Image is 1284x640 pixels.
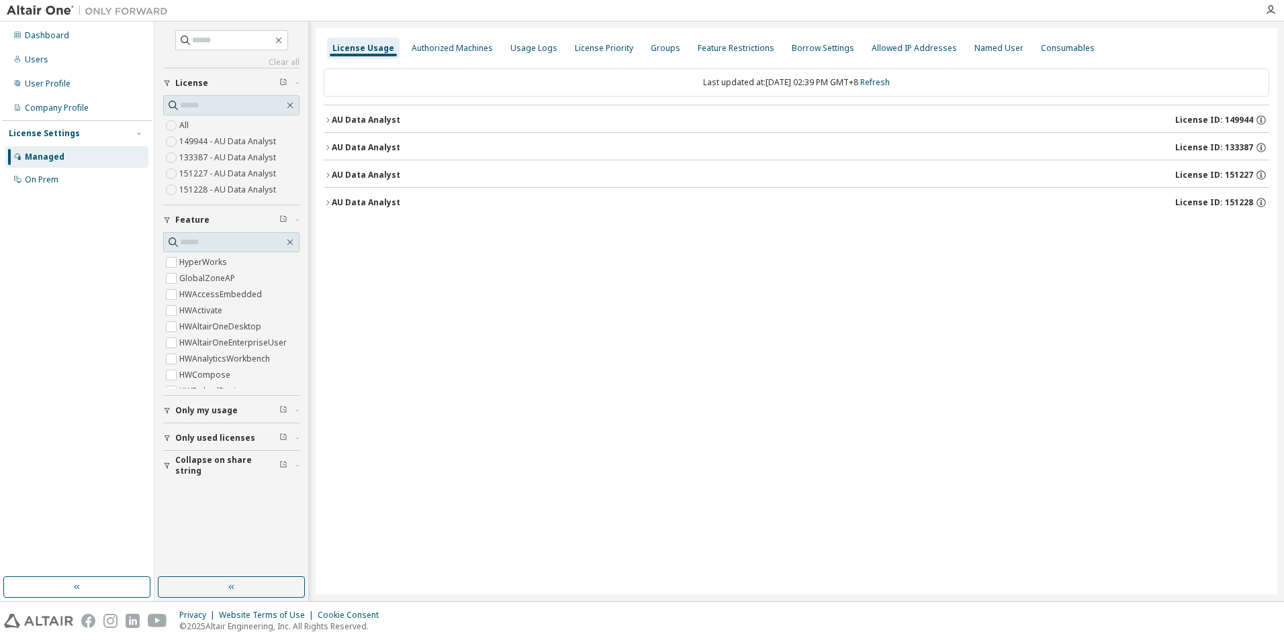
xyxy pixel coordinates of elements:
div: AU Data Analyst [332,170,400,180]
label: HWActivate [179,303,225,319]
label: GlobalZoneAP [179,270,238,286]
span: Only used licenses [175,433,255,443]
label: HWAltairOneEnterpriseUser [179,335,289,351]
label: HWAnalyticsWorkbench [179,351,273,367]
a: Clear all [163,57,300,68]
div: Last updated at: [DATE] 02:39 PM GMT+8 [324,68,1269,97]
span: Feature [175,215,210,225]
div: Borrow Settings [792,43,854,54]
span: License ID: 151228 [1175,197,1253,208]
div: Cookie Consent [318,610,387,621]
div: License Settings [9,128,80,139]
label: 151228 - AU Data Analyst [179,182,279,198]
button: License [163,68,300,98]
div: AU Data Analyst [332,115,400,125]
span: Collapse on share string [175,455,279,476]
span: Clear filter [279,215,287,225]
span: Clear filter [279,433,287,443]
p: © 2025 Altair Engineering, Inc. All Rights Reserved. [179,621,387,632]
div: Managed [25,152,64,162]
div: Website Terms of Use [219,610,318,621]
button: Feature [163,205,300,235]
label: 151227 - AU Data Analyst [179,166,279,182]
span: License ID: 133387 [1175,142,1253,153]
label: HyperWorks [179,254,230,270]
button: AU Data AnalystLicense ID: 151227 [324,160,1269,190]
label: HWAltairOneDesktop [179,319,264,335]
div: Company Profile [25,103,89,113]
span: License ID: 151227 [1175,170,1253,180]
label: HWAccessEmbedded [179,286,265,303]
div: Users [25,54,48,65]
div: License Priority [575,43,633,54]
label: HWCompose [179,367,233,383]
label: HWEmbedBasic [179,383,242,399]
button: Collapse on share string [163,451,300,480]
img: linkedin.svg [126,614,140,628]
img: Altair One [7,4,175,17]
span: License [175,78,208,89]
label: 133387 - AU Data Analyst [179,150,279,166]
img: youtube.svg [148,614,167,628]
div: Authorized Machines [412,43,493,54]
span: Clear filter [279,405,287,416]
img: instagram.svg [103,614,118,628]
button: Only used licenses [163,423,300,453]
div: AU Data Analyst [332,197,400,208]
button: AU Data AnalystLicense ID: 133387 [324,133,1269,162]
div: Feature Restrictions [698,43,774,54]
div: On Prem [25,174,58,185]
label: All [179,117,191,134]
img: facebook.svg [81,614,95,628]
span: License ID: 149944 [1175,115,1253,125]
span: Only my usage [175,405,238,416]
button: AU Data AnalystLicense ID: 149944 [324,105,1269,135]
div: Usage Logs [510,43,557,54]
label: 149944 - AU Data Analyst [179,134,279,150]
div: Privacy [179,610,219,621]
span: Clear filter [279,460,287,471]
div: Allowed IP Addresses [872,43,957,54]
div: Consumables [1041,43,1095,54]
div: Groups [651,43,680,54]
img: altair_logo.svg [4,614,73,628]
button: AU Data AnalystLicense ID: 151228 [324,188,1269,217]
div: User Profile [25,78,71,89]
div: Dashboard [25,30,69,41]
div: AU Data Analyst [332,142,400,153]
div: Named User [974,43,1023,54]
span: Clear filter [279,78,287,89]
div: License Usage [332,43,394,54]
button: Only my usage [163,396,300,425]
a: Refresh [860,76,890,88]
